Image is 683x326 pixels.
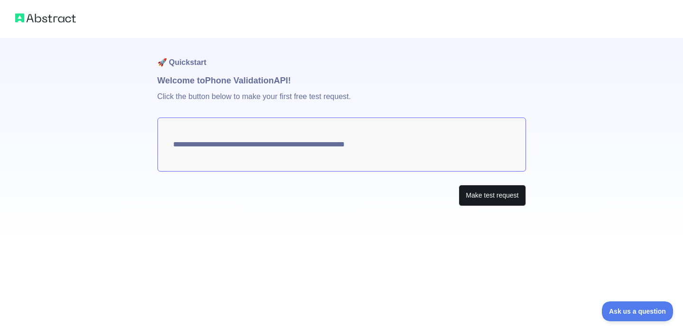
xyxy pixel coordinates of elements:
[602,301,674,321] iframe: Toggle Customer Support
[157,38,526,74] h1: 🚀 Quickstart
[15,11,76,25] img: Abstract logo
[157,87,526,118] p: Click the button below to make your first free test request.
[459,185,526,206] button: Make test request
[157,74,526,87] h1: Welcome to Phone Validation API!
